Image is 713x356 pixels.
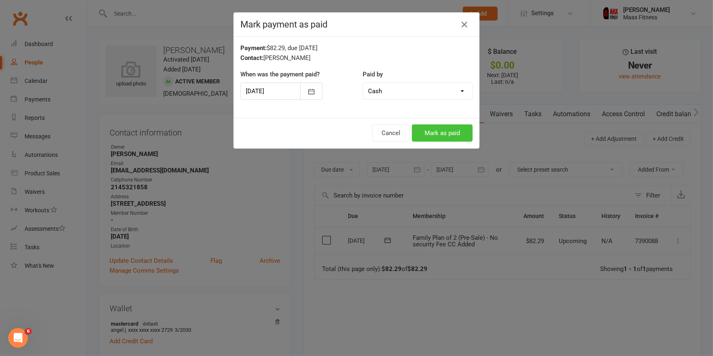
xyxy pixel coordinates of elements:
button: Cancel [372,124,410,142]
strong: Payment: [240,44,267,52]
div: $82.29, due [DATE] [240,43,473,53]
strong: Contact: [240,54,263,62]
label: Paid by [363,69,383,79]
button: Mark as paid [412,124,473,142]
iframe: Intercom live chat [8,328,28,348]
div: [PERSON_NAME] [240,53,473,63]
span: 6 [25,328,32,335]
label: When was the payment paid? [240,69,320,79]
h4: Mark payment as paid [240,19,473,30]
button: Close [458,18,471,31]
